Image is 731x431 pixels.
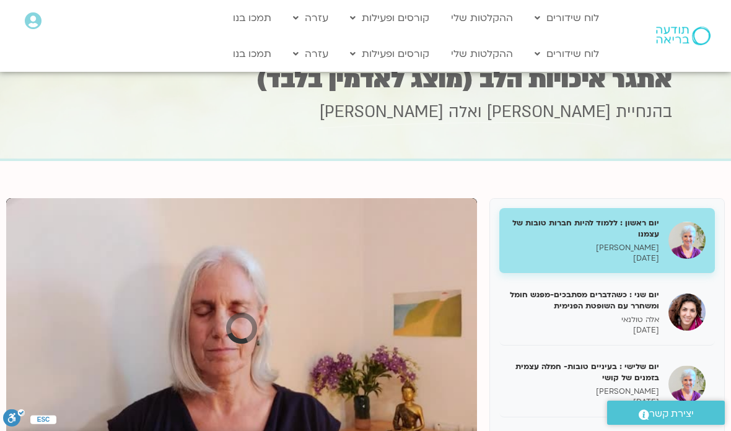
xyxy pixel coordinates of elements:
[509,361,659,383] h5: יום שלישי : בעיניים טובות- חמלה עצמית בזמנים של קושי
[509,397,659,407] p: [DATE]
[509,325,659,336] p: [DATE]
[509,217,659,240] h5: יום ראשון : ללמוד להיות חברות טובות של עצמנו
[59,67,672,92] h1: אתגר איכויות הלב (מוצג לאדמין בלבד)
[668,222,706,259] img: יום ראשון : ללמוד להיות חברות טובות של עצמנו
[509,315,659,325] p: אלה טולנאי
[344,6,436,30] a: קורסים ופעילות
[656,27,711,45] img: תודעה בריאה
[227,6,278,30] a: תמכו בנו
[509,386,659,397] p: [PERSON_NAME]
[344,42,436,66] a: קורסים ופעילות
[649,406,694,422] span: יצירת קשר
[616,101,672,123] span: בהנחיית
[287,42,335,66] a: עזרה
[528,6,605,30] a: לוח שידורים
[509,289,659,311] h5: יום שני : כשהדברים מסתבכים-מפגש חומל ומשחרר עם השופטת הפנימית
[287,6,335,30] a: עזרה
[445,42,519,66] a: ההקלטות שלי
[227,42,278,66] a: תמכו בנו
[668,294,706,331] img: יום שני : כשהדברים מסתבכים-מפגש חומל ומשחרר עם השופטת הפנימית
[509,243,659,253] p: [PERSON_NAME]
[528,42,605,66] a: לוח שידורים
[509,253,659,264] p: [DATE]
[445,6,519,30] a: ההקלטות שלי
[607,401,725,425] a: יצירת קשר
[668,365,706,403] img: יום שלישי : בעיניים טובות- חמלה עצמית בזמנים של קושי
